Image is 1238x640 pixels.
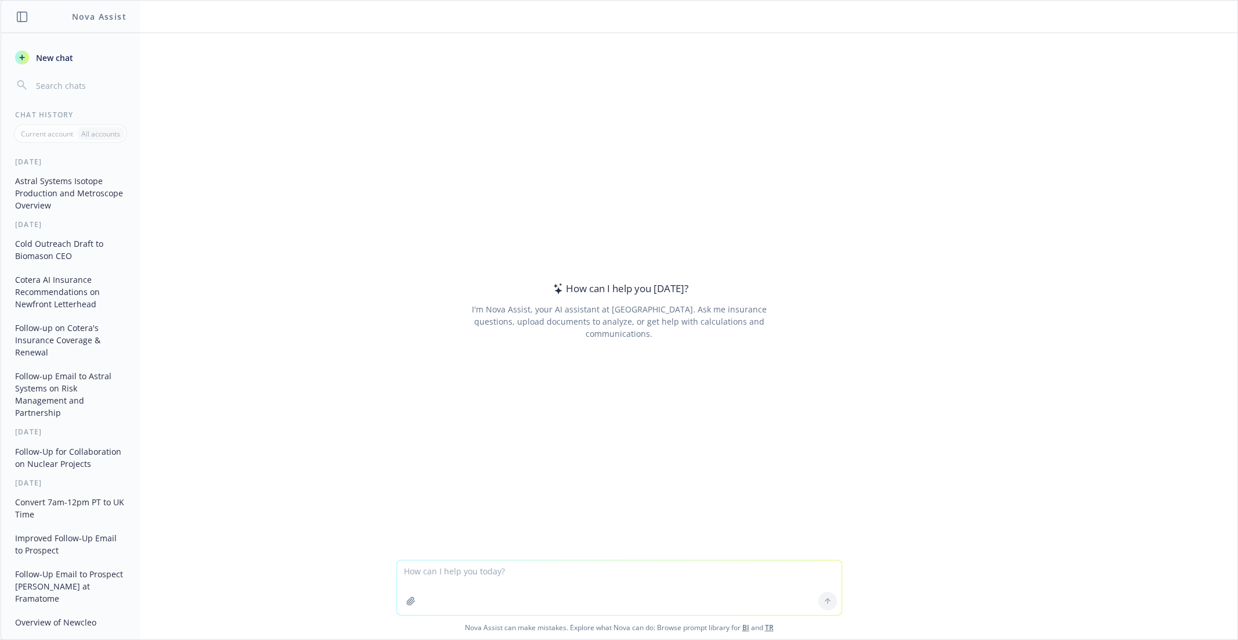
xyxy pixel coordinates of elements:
p: Current account [21,129,73,139]
button: Follow-up on Cotera's Insurance Coverage & Renewal [10,318,131,362]
div: [DATE] [1,157,140,167]
input: Search chats [34,77,126,94]
span: Nova Assist can make mistakes. Explore what Nova can do: Browse prompt library for and [5,616,1233,639]
button: Follow-Up for Collaboration on Nuclear Projects [10,442,131,473]
button: Convert 7am-12pm PT to UK Time [10,492,131,524]
button: Improved Follow-Up Email to Prospect [10,528,131,560]
div: Chat History [1,110,140,120]
div: How can I help you [DATE]? [550,281,688,296]
button: Cotera AI Insurance Recommendations on Newfront Letterhead [10,270,131,314]
div: [DATE] [1,478,140,488]
button: Overview of Newcleo [10,613,131,632]
p: All accounts [81,129,120,139]
button: New chat [10,47,131,68]
a: BI [742,623,749,632]
a: TR [765,623,774,632]
h1: Nova Assist [72,10,127,23]
button: Cold Outreach Draft to Biomason CEO [10,234,131,265]
button: Astral Systems Isotope Production and Metroscope Overview [10,171,131,215]
button: Follow-up Email to Astral Systems on Risk Management and Partnership [10,366,131,422]
div: I'm Nova Assist, your AI assistant at [GEOGRAPHIC_DATA]. Ask me insurance questions, upload docum... [456,303,782,340]
button: Follow-Up Email to Prospect [PERSON_NAME] at Framatome [10,565,131,608]
div: [DATE] [1,427,140,437]
span: New chat [34,52,73,64]
div: [DATE] [1,220,140,229]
